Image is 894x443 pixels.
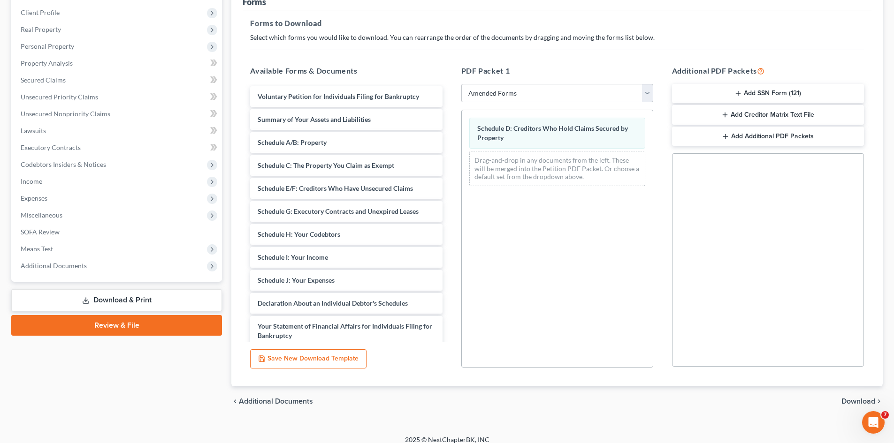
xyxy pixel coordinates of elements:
[21,110,110,118] span: Unsecured Nonpriority Claims
[21,59,73,67] span: Property Analysis
[862,411,885,434] iframe: Intercom live chat
[672,65,864,76] h5: Additional PDF Packets
[672,127,864,146] button: Add Additional PDF Packets
[231,398,313,405] a: chevron_left Additional Documents
[13,139,222,156] a: Executory Contracts
[21,245,53,253] span: Means Test
[841,398,883,405] button: Download chevron_right
[239,398,313,405] span: Additional Documents
[21,93,98,101] span: Unsecured Priority Claims
[13,89,222,105] a: Unsecured Priority Claims
[21,211,62,219] span: Miscellaneous
[21,143,81,151] span: Executory Contracts
[258,322,432,339] span: Your Statement of Financial Affairs for Individuals Filing for Bankruptcy
[21,262,87,270] span: Additional Documents
[258,253,328,261] span: Schedule I: Your Income
[250,33,864,42] p: Select which forms you would like to download. You can rearrange the order of the documents by dr...
[258,230,340,238] span: Schedule H: Your Codebtors
[875,398,883,405] i: chevron_right
[672,84,864,104] button: Add SSN Form (121)
[13,55,222,72] a: Property Analysis
[21,76,66,84] span: Secured Claims
[21,8,60,16] span: Client Profile
[258,138,327,146] span: Schedule A/B: Property
[13,72,222,89] a: Secured Claims
[258,184,413,192] span: Schedule E/F: Creditors Who Have Unsecured Claims
[21,194,47,202] span: Expenses
[21,177,42,185] span: Income
[21,127,46,135] span: Lawsuits
[13,224,222,240] a: SOFA Review
[258,207,419,215] span: Schedule G: Executory Contracts and Unexpired Leases
[13,105,222,122] a: Unsecured Nonpriority Claims
[469,151,645,186] div: Drag-and-drop in any documents from the left. These will be merged into the Petition PDF Packet. ...
[258,92,419,100] span: Voluntary Petition for Individuals Filing for Bankruptcy
[13,122,222,139] a: Lawsuits
[258,276,335,284] span: Schedule J: Your Expenses
[461,65,653,76] h5: PDF Packet 1
[11,289,222,311] a: Download & Print
[231,398,239,405] i: chevron_left
[258,115,371,123] span: Summary of Your Assets and Liabilities
[258,299,408,307] span: Declaration About an Individual Debtor's Schedules
[250,65,442,76] h5: Available Forms & Documents
[11,315,222,336] a: Review & File
[21,42,74,50] span: Personal Property
[672,105,864,125] button: Add Creditor Matrix Text File
[477,124,628,142] span: Schedule D: Creditors Who Hold Claims Secured by Property
[250,18,864,29] h5: Forms to Download
[21,25,61,33] span: Real Property
[841,398,875,405] span: Download
[258,161,394,169] span: Schedule C: The Property You Claim as Exempt
[21,160,106,168] span: Codebtors Insiders & Notices
[250,349,367,369] button: Save New Download Template
[881,411,889,419] span: 7
[21,228,60,236] span: SOFA Review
